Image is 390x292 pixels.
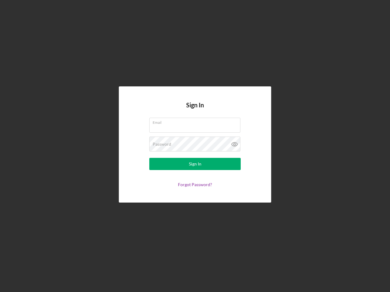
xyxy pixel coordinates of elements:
[189,158,201,170] div: Sign In
[186,102,204,118] h4: Sign In
[178,182,212,187] a: Forgot Password?
[153,142,171,147] label: Password
[153,118,240,125] label: Email
[149,158,241,170] button: Sign In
